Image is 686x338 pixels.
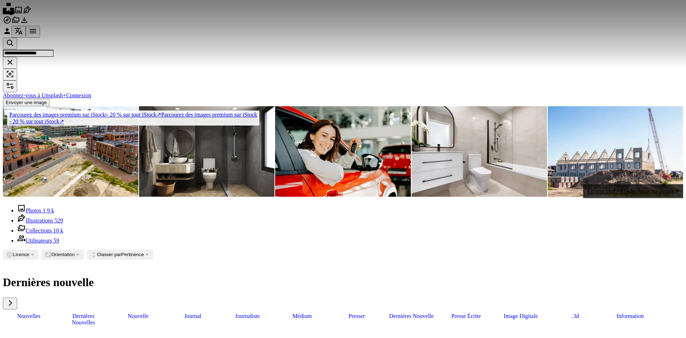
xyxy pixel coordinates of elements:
img: Prête à tracer sa voie [275,106,411,197]
a: .3d [550,309,601,323]
span: Classer par [97,252,121,257]
button: Licence [3,250,39,260]
button: Filtres [3,80,17,92]
a: Dernières nouvelles [58,309,109,329]
h1: Dernières nouvelle [3,276,683,289]
a: journal [167,309,219,323]
button: Rechercher sur Unsplash [3,38,17,49]
span: Licence [13,252,29,257]
a: Historique de téléchargement [20,19,29,25]
a: Connexion [66,92,91,98]
a: nouvelles [3,309,55,323]
a: Dernières nouvelle [386,309,437,323]
span: 1,9 k [43,207,54,214]
span: 529 [54,217,63,224]
a: presser [331,309,383,323]
button: Classer parPertinence [87,250,153,260]
form: Rechercher des visuels sur tout le site [3,38,683,80]
span: Parcourez des images premium sur iStock | [9,112,106,118]
span: Parcourez des images premium sur iStock - 20 % sur tout iStock ↗ [9,112,257,124]
button: Langue [11,26,26,38]
img: Construction de nouvelles maisons dans un nouveau quartier résidentiel. [548,106,683,197]
span: Orientation [51,252,75,257]
a: Presse écrite [440,309,492,323]
span: En voir plus ↗ [587,188,620,194]
span: 10 k [53,227,63,234]
span: Rendez-vous sur iStock ↗ [620,188,679,194]
span: 59 [54,237,59,244]
a: nouvelle [112,309,164,323]
img: TOILETTES de la salle de bain de l’hôtel avec des murs en carreaux de pierre gris foncé, plancher... [139,106,274,197]
a: En voir plus↗Rendez-vous sur iStock↗ [583,184,683,198]
img: Bathroom in brand new modern house [412,106,547,197]
button: faire défiler la liste vers la droite [3,298,17,309]
a: Collections 10 k [17,227,63,234]
a: Image digitale [495,309,547,323]
a: Utilisateurs 59 [17,237,59,244]
a: information [604,309,656,323]
a: Collections [11,19,20,25]
img: Nouveau complexe d’immeubles d’habitation en construction. [3,106,138,197]
span: - 20 % sur tout iStock ↗ [9,112,161,118]
a: Explorer [3,19,11,25]
a: Parcourez des images premium sur iStock|- 20 % sur tout iStock↗Parcourez des images premium sur i... [3,106,264,130]
a: Connexion / S’inscrire [3,30,11,36]
a: Illustrations [23,9,31,15]
button: Recherche de visuels [3,69,17,80]
a: Photos 1,9 k [17,207,54,214]
a: Illustrations 529 [17,217,63,224]
span: Pertinence [97,252,144,257]
a: médium [276,309,328,323]
a: Abonnez-vous à Unsplash+ [3,92,66,98]
a: Photos [14,9,23,15]
button: Menu [26,26,40,38]
a: Accueil — Unsplash [3,9,14,15]
button: Envoyer une image [3,99,50,106]
button: Effacer [3,57,17,69]
button: Orientation [41,250,84,260]
a: journaliste [222,309,273,323]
